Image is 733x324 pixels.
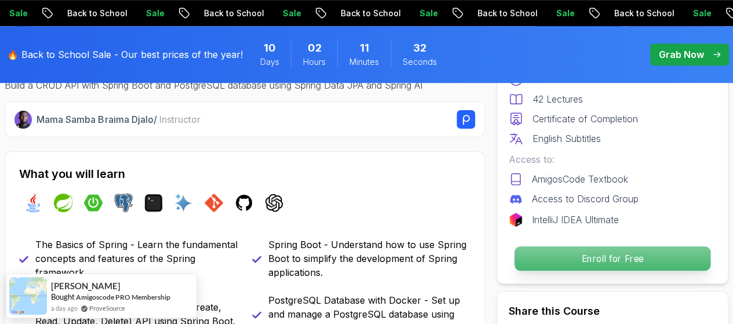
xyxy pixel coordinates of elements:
[443,8,522,19] p: Back to School
[114,194,133,212] img: postgres logo
[403,56,437,68] span: Seconds
[32,8,111,19] p: Back to School
[522,8,559,19] p: Sale
[51,303,78,313] span: a day ago
[532,192,639,206] p: Access to Discord Group
[265,194,283,212] img: chatgpt logo
[159,114,200,125] span: Instructor
[9,277,47,315] img: provesource social proof notification image
[306,8,385,19] p: Back to School
[84,194,103,212] img: spring-boot logo
[509,213,523,227] img: jetbrains logo
[5,78,422,92] p: Build a CRUD API with Spring Boot and PostgreSQL database using Spring Data JPA and Spring AI
[532,172,628,186] p: AmigosCode Textbook
[174,194,193,212] img: ai logo
[532,213,619,227] p: IntelliJ IDEA Ultimate
[54,194,72,212] img: spring logo
[264,40,276,56] span: 10 Days
[509,303,716,319] h2: Share this Course
[533,112,638,126] p: Certificate of Completion
[268,238,471,279] p: Spring Boot - Understand how to use Spring Boot to simplify the development of Spring applications.
[89,303,125,313] a: ProveSource
[533,132,601,145] p: English Subtitles
[76,293,170,301] a: Amigoscode PRO Membership
[360,40,369,56] span: 11 Minutes
[144,194,163,212] img: terminal logo
[35,238,238,279] p: The Basics of Spring - Learn the fundamental concepts and features of the Spring framework.
[349,56,379,68] span: Minutes
[14,111,32,128] img: Nelson Djalo
[51,292,75,301] span: Bought
[169,8,248,19] p: Back to School
[514,246,711,271] button: Enroll for Free
[303,56,326,68] span: Hours
[24,194,42,212] img: java logo
[111,8,148,19] p: Sale
[308,40,322,56] span: 2 Hours
[658,8,695,19] p: Sale
[37,112,200,126] p: Mama Samba Braima Djalo /
[413,40,426,56] span: 32 Seconds
[533,92,583,106] p: 42 Lectures
[51,281,121,291] span: [PERSON_NAME]
[579,8,658,19] p: Back to School
[509,152,716,166] p: Access to:
[19,166,471,182] h2: What you will learn
[515,246,710,271] p: Enroll for Free
[659,48,704,61] p: Grab Now
[7,48,243,61] p: 🔥 Back to School Sale - Our best prices of the year!
[235,194,253,212] img: github logo
[385,8,422,19] p: Sale
[260,56,279,68] span: Days
[248,8,285,19] p: Sale
[205,194,223,212] img: git logo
